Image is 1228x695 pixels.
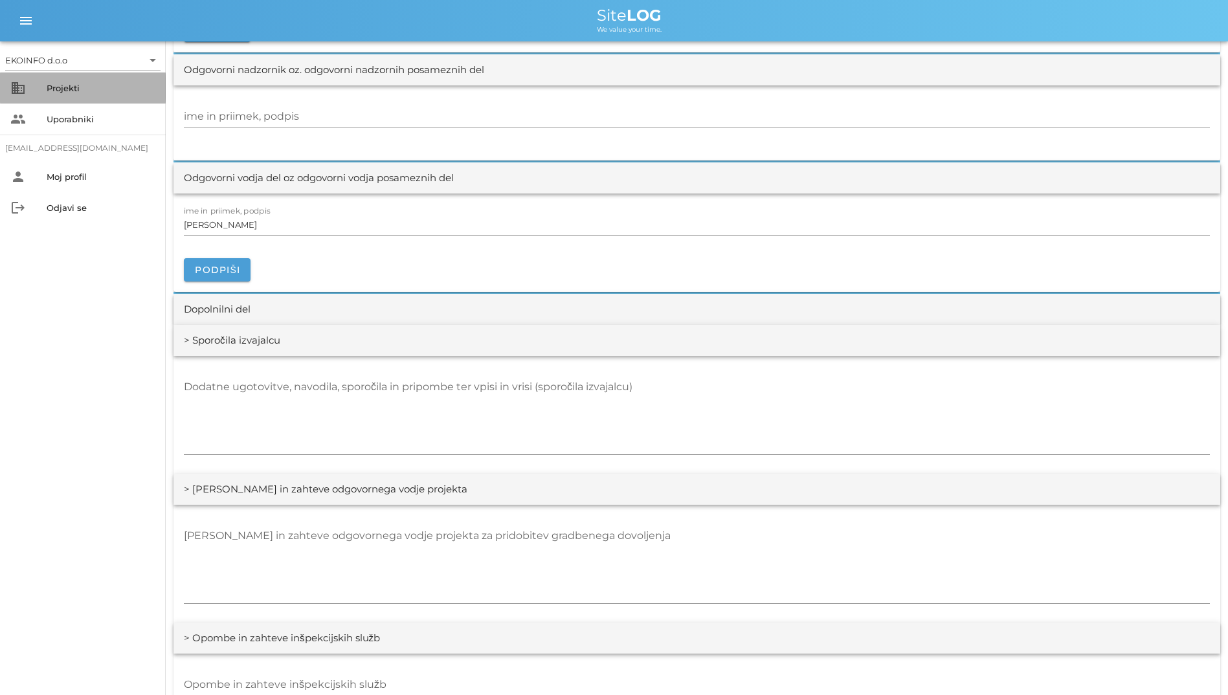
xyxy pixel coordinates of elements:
[184,206,271,216] label: ime in priimek, podpis
[184,333,280,348] div: > Sporočila izvajalcu
[10,169,26,184] i: person
[184,302,251,317] div: Dopolnilni del
[597,25,662,34] span: We value your time.
[10,111,26,127] i: people
[10,200,26,215] i: logout
[627,6,662,25] b: LOG
[47,203,155,213] div: Odjavi se
[184,63,484,78] div: Odgovorni nadzornik oz. odgovorni nadzornih posameznih del
[184,258,251,281] button: Podpiši
[184,171,454,186] div: Odgovorni vodja del oz odgovorni vodja posameznih del
[10,80,26,96] i: business
[184,482,467,497] div: > [PERSON_NAME] in zahteve odgovornega vodje projekta
[1163,633,1228,695] iframe: Chat Widget
[5,50,161,71] div: EKOINFO d.o.o
[47,171,155,182] div: Moj profil
[47,114,155,124] div: Uporabniki
[184,631,380,646] div: > Opombe in zahteve inšpekcijskih služb
[194,264,240,276] span: Podpiši
[5,54,67,66] div: EKOINFO d.o.o
[18,13,34,28] i: menu
[597,6,662,25] span: Site
[145,52,161,68] i: arrow_drop_down
[47,83,155,93] div: Projekti
[1163,633,1228,695] div: Pripomoček za klepet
